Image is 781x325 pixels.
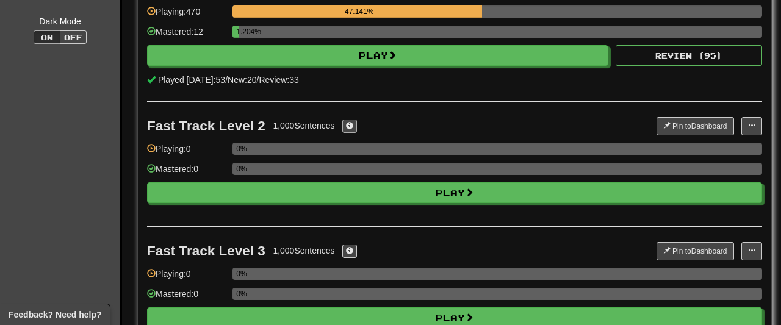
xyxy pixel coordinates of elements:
[228,75,256,85] span: New: 20
[257,75,259,85] span: /
[147,45,608,66] button: Play
[236,5,482,18] div: 47.141%
[273,245,334,257] div: 1,000 Sentences
[9,15,111,27] div: Dark Mode
[147,26,226,46] div: Mastered: 12
[147,5,226,26] div: Playing: 470
[616,45,762,66] button: Review (95)
[657,117,734,135] button: Pin toDashboard
[236,26,239,38] div: 1.204%
[147,243,265,259] div: Fast Track Level 3
[147,163,226,183] div: Mastered: 0
[158,75,225,85] span: Played [DATE]: 53
[9,309,101,321] span: Open feedback widget
[147,182,762,203] button: Play
[147,268,226,288] div: Playing: 0
[225,75,228,85] span: /
[34,30,60,44] button: On
[60,30,87,44] button: Off
[273,120,334,132] div: 1,000 Sentences
[657,242,734,260] button: Pin toDashboard
[147,118,265,134] div: Fast Track Level 2
[147,288,226,308] div: Mastered: 0
[147,143,226,163] div: Playing: 0
[259,75,298,85] span: Review: 33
